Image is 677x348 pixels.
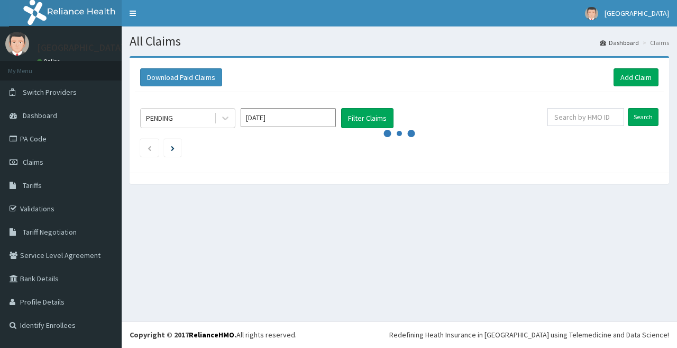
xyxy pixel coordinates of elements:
[628,108,658,126] input: Search
[130,330,236,340] strong: Copyright © 2017 .
[5,32,29,56] img: User Image
[23,87,77,97] span: Switch Providers
[171,143,175,153] a: Next page
[147,143,152,153] a: Previous page
[389,329,669,340] div: Redefining Heath Insurance in [GEOGRAPHIC_DATA] using Telemedicine and Data Science!
[146,113,173,123] div: PENDING
[37,58,62,65] a: Online
[23,181,42,190] span: Tariffs
[140,68,222,86] button: Download Paid Claims
[640,38,669,47] li: Claims
[23,157,43,167] span: Claims
[605,8,669,18] span: [GEOGRAPHIC_DATA]
[341,108,394,128] button: Filter Claims
[130,34,669,48] h1: All Claims
[37,43,124,52] p: [GEOGRAPHIC_DATA]
[122,321,677,348] footer: All rights reserved.
[585,7,598,20] img: User Image
[383,118,415,149] svg: audio-loading
[23,227,77,237] span: Tariff Negotiation
[547,108,624,126] input: Search by HMO ID
[241,108,336,127] input: Select Month and Year
[614,68,658,86] a: Add Claim
[189,330,234,340] a: RelianceHMO
[23,111,57,120] span: Dashboard
[600,38,639,47] a: Dashboard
